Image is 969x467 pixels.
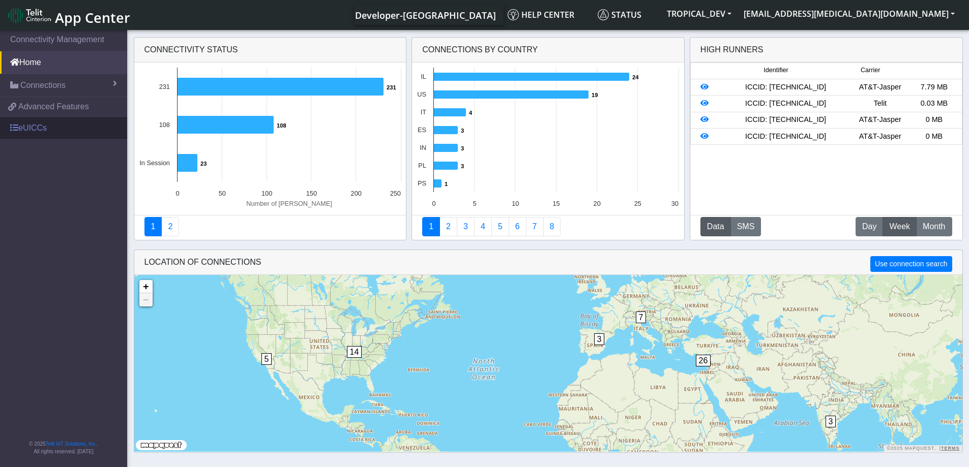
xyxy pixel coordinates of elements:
[718,114,853,126] div: ICCID: [TECHNICAL_ID]
[598,9,609,20] img: status.svg
[175,190,179,197] text: 0
[634,200,641,207] text: 25
[862,221,876,233] span: Day
[422,217,674,236] nav: Summary paging
[277,122,286,129] text: 108
[159,83,169,90] text: 231
[889,221,910,233] span: Week
[461,163,464,169] text: 3
[469,110,473,116] text: 4
[159,121,169,129] text: 108
[883,217,917,236] button: Week
[261,190,272,197] text: 100
[412,38,684,63] div: Connections By Country
[826,416,836,427] span: 3
[856,217,883,236] button: Day
[134,250,962,275] div: LOCATION OF CONNECTIONS
[884,445,962,452] div: ©2025 MapQuest, |
[907,82,961,93] div: 7.79 MB
[636,312,647,323] span: 7
[261,353,272,365] span: 5
[18,101,89,113] span: Advanced Features
[355,5,495,25] a: Your current platform instance
[671,200,679,207] text: 30
[509,217,526,236] a: 14 Days Trend
[439,217,457,236] a: Carrier
[161,217,179,236] a: Deployment status
[246,200,332,207] text: Number of [PERSON_NAME]
[445,181,448,187] text: 1
[457,217,475,236] a: Usage per Country
[594,5,661,25] a: Status
[907,98,961,109] div: 0.03 MB
[306,190,316,197] text: 150
[350,190,361,197] text: 200
[355,9,496,21] span: Developer-[GEOGRAPHIC_DATA]
[422,217,440,236] a: Connections By Country
[421,108,427,116] text: IT
[8,7,51,23] img: logo-telit-cinterion-gw-new.png
[508,9,574,20] span: Help center
[473,200,477,207] text: 5
[134,38,406,63] div: Connectivity status
[420,144,426,151] text: IN
[853,131,907,142] div: AT&T-Jasper
[139,159,170,167] text: In Session
[418,126,426,134] text: ES
[461,128,464,134] text: 3
[474,217,492,236] a: Connections By Carrier
[916,217,952,236] button: Month
[738,5,961,23] button: [EMAIL_ADDRESS][MEDICAL_DATA][DOMAIN_NAME]
[432,200,436,207] text: 0
[347,346,362,358] span: 14
[861,66,880,75] span: Carrier
[594,200,601,207] text: 20
[508,9,519,20] img: knowledge.svg
[417,90,426,98] text: US
[144,217,162,236] a: Connectivity status
[543,217,561,236] a: Not Connected for 30 days
[592,92,598,98] text: 19
[700,217,731,236] button: Data
[853,82,907,93] div: AT&T-Jasper
[504,5,594,25] a: Help center
[8,4,129,26] a: App Center
[390,190,400,197] text: 250
[419,162,427,169] text: PL
[20,79,66,91] span: Connections
[139,293,153,306] a: Zoom out
[598,9,641,20] span: Status
[55,8,130,27] span: App Center
[491,217,509,236] a: Usage by Carrier
[907,114,961,126] div: 0 MB
[907,131,961,142] div: 0 MB
[853,114,907,126] div: AT&T-Jasper
[718,82,853,93] div: ICCID: [TECHNICAL_ID]
[764,66,788,75] span: Identifier
[46,441,97,447] a: Telit IoT Solutions, Inc.
[421,73,426,80] text: IL
[512,200,519,207] text: 10
[853,98,907,109] div: Telit
[730,217,761,236] button: SMS
[387,84,396,90] text: 231
[696,355,711,366] span: 26
[718,98,853,109] div: ICCID: [TECHNICAL_ID]
[594,333,605,345] span: 3
[461,145,464,151] text: 3
[870,256,952,272] button: Use connection search
[700,44,764,56] div: High Runners
[144,217,396,236] nav: Summary paging
[553,200,560,207] text: 15
[718,131,853,142] div: ICCID: [TECHNICAL_ID]
[923,221,945,233] span: Month
[418,179,426,187] text: PS
[200,161,207,167] text: 23
[526,217,544,236] a: Zero Session
[632,74,639,80] text: 24
[139,280,153,293] a: Zoom in
[218,190,225,197] text: 50
[941,446,960,451] a: Terms
[661,5,738,23] button: TROPICAL_DEV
